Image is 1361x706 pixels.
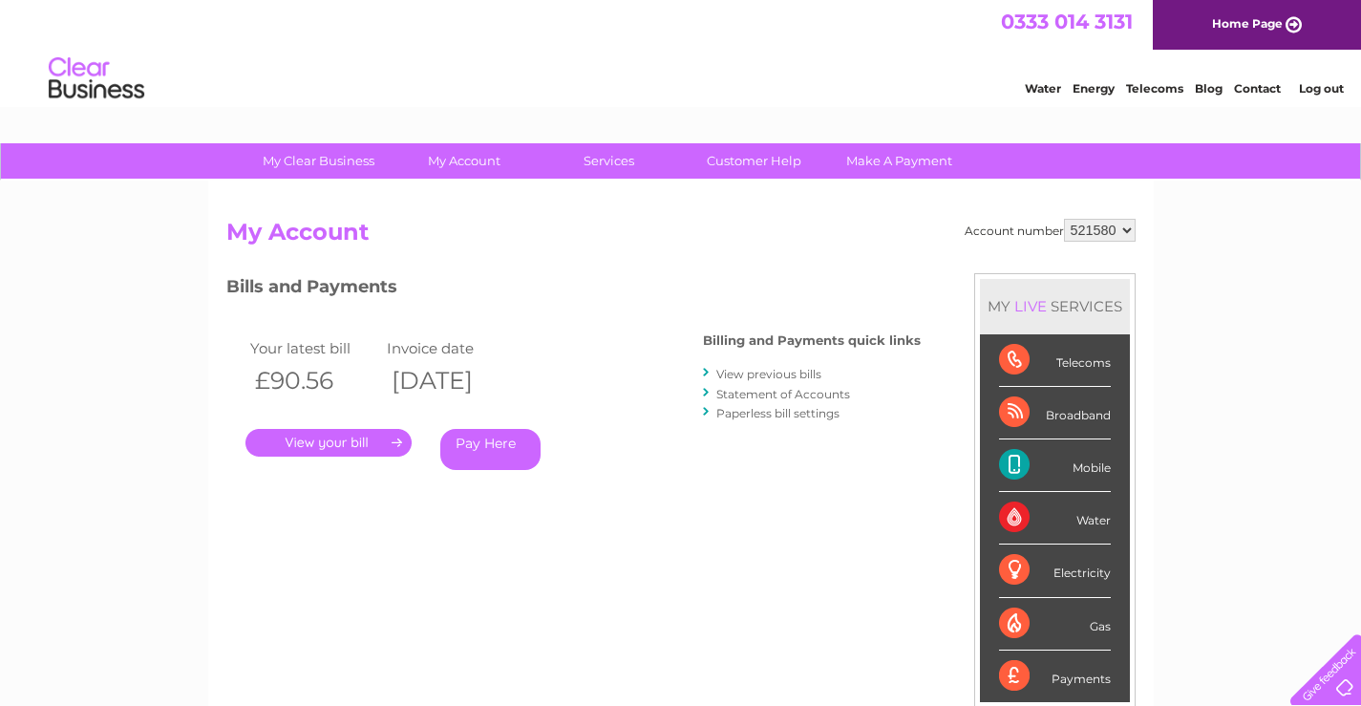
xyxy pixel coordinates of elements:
a: My Clear Business [240,143,397,179]
a: My Account [385,143,542,179]
div: Electricity [999,545,1111,597]
div: MY SERVICES [980,279,1130,333]
a: . [245,429,412,457]
h4: Billing and Payments quick links [703,333,921,348]
a: Contact [1234,81,1281,96]
a: Statement of Accounts [716,387,850,401]
h3: Bills and Payments [226,273,921,307]
div: LIVE [1010,297,1051,315]
th: £90.56 [245,361,383,400]
a: Energy [1073,81,1115,96]
td: Invoice date [382,335,520,361]
a: Paperless bill settings [716,406,840,420]
div: Water [999,492,1111,545]
div: Clear Business is a trading name of Verastar Limited (registered in [GEOGRAPHIC_DATA] No. 3667643... [230,11,1133,93]
a: Services [530,143,688,179]
div: Payments [999,651,1111,702]
a: Customer Help [675,143,833,179]
th: [DATE] [382,361,520,400]
a: Make A Payment [820,143,978,179]
td: Your latest bill [245,335,383,361]
div: Mobile [999,439,1111,492]
h2: My Account [226,219,1136,255]
div: Gas [999,598,1111,651]
a: 0333 014 3131 [1001,10,1133,33]
div: Telecoms [999,334,1111,387]
div: Broadband [999,387,1111,439]
img: logo.png [48,50,145,108]
a: View previous bills [716,367,821,381]
div: Account number [965,219,1136,242]
a: Log out [1299,81,1344,96]
a: Blog [1195,81,1223,96]
a: Water [1025,81,1061,96]
a: Pay Here [440,429,541,470]
a: Telecoms [1126,81,1183,96]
